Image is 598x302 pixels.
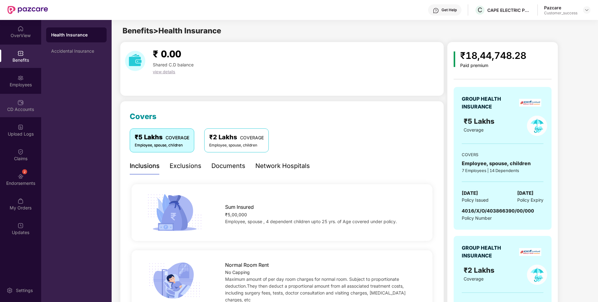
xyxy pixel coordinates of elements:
img: svg+xml;base64,PHN2ZyBpZD0iRW1wbG95ZWVzIiB4bWxucz0iaHR0cDovL3d3dy53My5vcmcvMjAwMC9zdmciIHdpZHRoPS... [17,75,24,81]
div: Health Insurance [51,32,102,38]
span: Policy Issued [462,197,489,204]
span: C [478,6,482,14]
div: Employee, spouse, children [462,160,543,167]
span: COVERAGE [166,135,189,140]
div: Network Hospitals [255,161,310,171]
span: ₹2 Lakhs [464,266,496,274]
div: 2 [22,169,27,174]
div: Accidental Insurance [51,49,102,54]
div: Paid premium [460,63,526,68]
div: CAPE ELECTRIC PRIVATE LIMITED [487,7,531,13]
span: Employee, spouse , 4 dependent children upto 25 yrs. of Age covered under policy. [225,219,397,224]
img: svg+xml;base64,PHN2ZyBpZD0iVXBkYXRlZCIgeG1sbnM9Imh0dHA6Ly93d3cudzMub3JnLzIwMDAvc3ZnIiB3aWR0aD0iMj... [17,223,24,229]
div: GROUP HEALTH INSURANCE [462,95,516,111]
div: COVERS [462,151,543,158]
img: svg+xml;base64,PHN2ZyBpZD0iVXBsb2FkX0xvZ3MiIGRhdGEtbmFtZT0iVXBsb2FkIExvZ3MiIHhtbG5zPSJodHRwOi8vd3... [17,124,24,130]
span: [DATE] [517,189,533,197]
span: Coverage [464,127,484,132]
div: ₹5 Lakhs [135,132,189,142]
div: ₹18,44,748.28 [460,48,526,63]
span: Policy Number [462,215,492,221]
img: download [125,51,145,71]
img: icon [145,260,204,301]
img: insurerLogo [519,248,541,256]
div: Settings [14,287,35,294]
img: svg+xml;base64,PHN2ZyBpZD0iRW5kb3JzZW1lbnRzIiB4bWxucz0iaHR0cDovL3d3dy53My5vcmcvMjAwMC9zdmciIHdpZH... [17,173,24,180]
div: Employee, spouse, children [209,142,264,148]
div: No Capping [225,269,419,276]
span: Policy Expiry [517,197,543,204]
img: icon [454,51,455,67]
img: icon [145,192,204,233]
span: Benefits > Health Insurance [123,26,221,35]
div: Pazcare [544,5,577,11]
span: Sum Insured [225,203,254,211]
span: Shared C.D balance [153,62,194,67]
img: svg+xml;base64,PHN2ZyBpZD0iSGVscC0zMngzMiIgeG1sbnM9Imh0dHA6Ly93d3cudzMub3JnLzIwMDAvc3ZnIiB3aWR0aD... [433,7,439,14]
img: New Pazcare Logo [7,6,48,14]
img: svg+xml;base64,PHN2ZyBpZD0iQmVuZWZpdHMiIHhtbG5zPSJodHRwOi8vd3d3LnczLm9yZy8yMDAwL3N2ZyIgd2lkdGg9Ij... [17,50,24,56]
div: Get Help [441,7,457,12]
span: ₹5 Lakhs [464,117,496,125]
span: COVERAGE [240,135,264,140]
div: Exclusions [170,161,201,171]
div: Employee, spouse, children [135,142,189,148]
img: svg+xml;base64,PHN2ZyBpZD0iTXlfT3JkZXJzIiBkYXRhLW5hbWU9Ik15IE9yZGVycyIgeG1sbnM9Imh0dHA6Ly93d3cudz... [17,198,24,204]
span: Covers [130,112,157,121]
span: 4016/X/O/403866390/00/000 [462,208,534,214]
span: view details [153,69,175,74]
div: Customer_success [544,11,577,16]
span: Coverage [464,276,484,281]
img: svg+xml;base64,PHN2ZyBpZD0iQ0RfQWNjb3VudHMiIGRhdGEtbmFtZT0iQ0QgQWNjb3VudHMiIHhtbG5zPSJodHRwOi8vd3... [17,99,24,106]
span: [DATE] [462,189,478,197]
img: svg+xml;base64,PHN2ZyBpZD0iSG9tZSIgeG1sbnM9Imh0dHA6Ly93d3cudzMub3JnLzIwMDAvc3ZnIiB3aWR0aD0iMjAiIG... [17,26,24,32]
img: policyIcon [527,116,547,136]
div: 7 Employees | 14 Dependents [462,167,543,174]
img: svg+xml;base64,PHN2ZyBpZD0iRHJvcGRvd24tMzJ4MzIiIHhtbG5zPSJodHRwOi8vd3d3LnczLm9yZy8yMDAwL3N2ZyIgd2... [584,7,589,12]
img: insurerLogo [519,99,541,107]
img: svg+xml;base64,PHN2ZyBpZD0iU2V0dGluZy0yMHgyMCIgeG1sbnM9Imh0dHA6Ly93d3cudzMub3JnLzIwMDAvc3ZnIiB3aW... [7,287,13,294]
div: Inclusions [130,161,160,171]
div: ₹5,00,000 [225,211,419,218]
img: svg+xml;base64,PHN2ZyBpZD0iQ2xhaW0iIHhtbG5zPSJodHRwOi8vd3d3LnczLm9yZy8yMDAwL3N2ZyIgd2lkdGg9IjIwIi... [17,149,24,155]
span: ₹ 0.00 [153,48,181,60]
img: policyIcon [527,265,547,285]
div: ₹2 Lakhs [209,132,264,142]
span: Normal Room Rent [225,261,269,269]
div: Documents [211,161,245,171]
div: GROUP HEALTH INSURANCE [462,244,516,260]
